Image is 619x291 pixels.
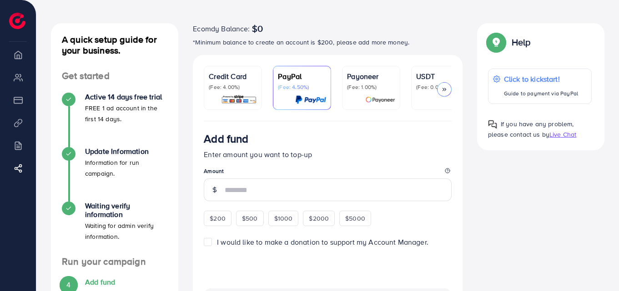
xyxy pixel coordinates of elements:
[274,214,293,223] span: $1000
[295,94,326,105] img: card
[221,94,257,105] img: card
[85,103,167,124] p: FREE 1 ad account in the first 14 days.
[51,147,178,202] li: Update Information
[9,13,25,29] img: logo
[309,214,329,223] span: $2000
[217,237,428,247] span: I would like to make a donation to support my Account Manager.
[204,149,452,160] p: Enter amount you want to top-up
[252,23,263,34] span: $0
[209,71,257,82] p: Credit Card
[209,84,257,91] p: (Fee: 4.00%)
[488,120,497,129] img: Popup guide
[278,71,326,82] p: PayPal
[416,71,464,82] p: USDT
[488,34,504,50] img: Popup guide
[580,250,612,284] iframe: Chat
[365,94,395,105] img: card
[51,256,178,267] h4: Run your campaign
[85,93,167,101] h4: Active 14 days free trial
[347,71,395,82] p: Payoneer
[85,278,167,286] h4: Add fund
[51,93,178,147] li: Active 14 days free trial
[347,84,395,91] p: (Fee: 1.00%)
[512,37,531,48] p: Help
[204,132,248,145] h3: Add fund
[504,88,578,99] p: Guide to payment via PayPal
[51,34,178,56] h4: A quick setup guide for your business.
[278,84,326,91] p: (Fee: 4.50%)
[51,202,178,256] li: Waiting verify information
[204,167,452,178] legend: Amount
[504,74,578,84] p: Click to kickstart!
[85,147,167,156] h4: Update Information
[51,70,178,82] h4: Get started
[85,220,167,242] p: Waiting for admin verify information.
[193,37,463,48] p: *Minimum balance to create an account is $200, please add more money.
[416,84,464,91] p: (Fee: 0.00%)
[210,214,226,223] span: $200
[242,214,258,223] span: $500
[66,280,70,290] span: 4
[85,157,167,179] p: Information for run campaign.
[85,202,167,219] h4: Waiting verify information
[488,119,574,139] span: If you have any problem, please contact us by
[549,130,576,139] span: Live Chat
[345,214,365,223] span: $5000
[193,23,250,34] span: Ecomdy Balance:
